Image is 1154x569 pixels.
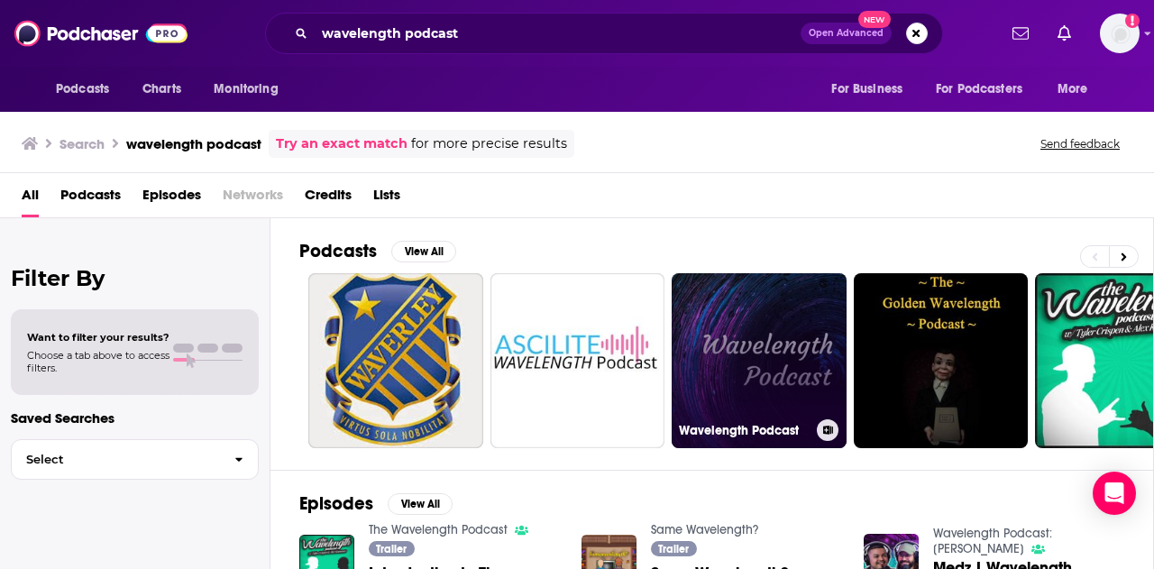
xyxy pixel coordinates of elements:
button: Send feedback [1035,136,1125,151]
button: Open AdvancedNew [801,23,892,44]
a: Same Wavelength? [651,522,758,537]
h3: wavelength podcast [126,135,261,152]
h2: Podcasts [299,240,377,262]
span: Networks [223,180,283,217]
h2: Filter By [11,265,259,291]
h3: Wavelength Podcast [679,423,810,438]
div: Open Intercom Messenger [1093,472,1136,515]
span: For Podcasters [936,77,1022,102]
h3: Search [60,135,105,152]
span: More [1058,77,1088,102]
span: Charts [142,77,181,102]
a: Wavelength Podcast: Bobby Cupparo [933,526,1052,556]
img: Podchaser - Follow, Share and Rate Podcasts [14,16,188,50]
a: PodcastsView All [299,240,456,262]
h2: Episodes [299,492,373,515]
button: View All [391,241,456,262]
a: EpisodesView All [299,492,453,515]
span: for more precise results [411,133,567,154]
a: Show notifications dropdown [1005,18,1036,49]
span: Trailer [658,544,689,555]
div: Search podcasts, credits, & more... [265,13,943,54]
svg: Add a profile image [1125,14,1140,28]
a: Credits [305,180,352,217]
input: Search podcasts, credits, & more... [315,19,801,48]
span: For Business [831,77,902,102]
img: User Profile [1100,14,1140,53]
button: open menu [201,72,301,106]
span: Select [12,454,220,465]
span: Want to filter your results? [27,331,169,344]
button: View All [388,493,453,515]
span: Choose a tab above to access filters. [27,349,169,374]
a: Charts [131,72,192,106]
p: Saved Searches [11,409,259,427]
span: Podcasts [56,77,109,102]
span: Trailer [376,544,407,555]
button: open menu [1045,72,1111,106]
span: Monitoring [214,77,278,102]
button: Select [11,439,259,480]
button: Show profile menu [1100,14,1140,53]
a: Podcasts [60,180,121,217]
span: New [858,11,891,28]
span: Open Advanced [809,29,884,38]
a: Try an exact match [276,133,408,154]
a: Lists [373,180,400,217]
button: open menu [924,72,1049,106]
a: All [22,180,39,217]
span: Logged in as tyllerbarner [1100,14,1140,53]
button: open menu [43,72,133,106]
a: Episodes [142,180,201,217]
a: Show notifications dropdown [1050,18,1078,49]
a: Wavelength Podcast [672,273,847,448]
a: The Wavelength Podcast [369,522,508,537]
button: open menu [819,72,925,106]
